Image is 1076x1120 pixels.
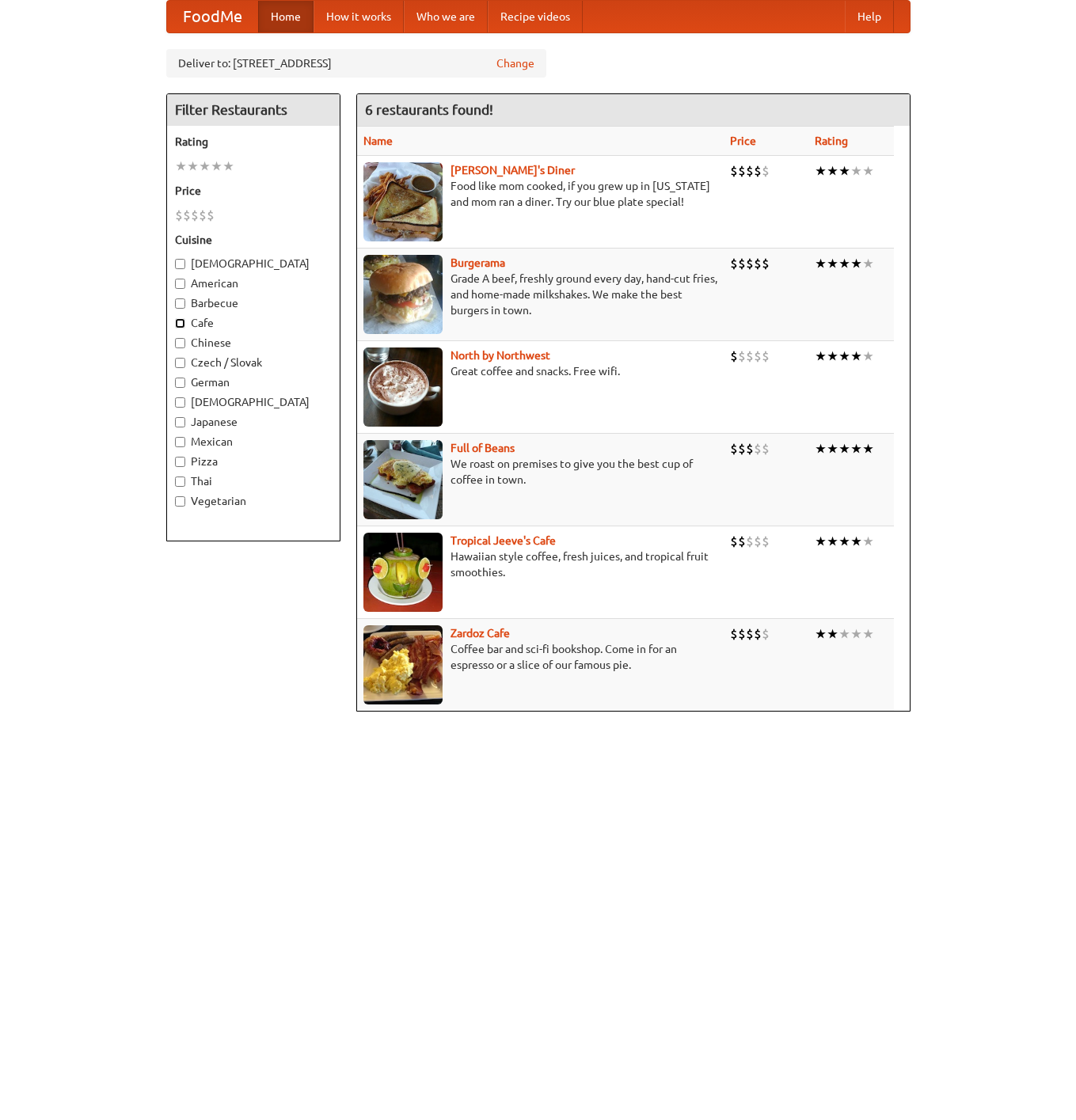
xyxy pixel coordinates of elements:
[827,625,838,643] li: ★
[838,625,850,643] li: ★
[363,255,443,334] img: burgerama.jpg
[175,454,332,469] label: Pizza
[762,625,770,643] li: $
[862,440,874,457] li: ★
[838,533,850,550] li: ★
[746,440,754,457] li: $
[175,207,183,224] li: $
[175,279,185,289] input: American
[175,394,332,410] label: [DEMOGRAPHIC_DATA]
[862,347,874,365] li: ★
[838,347,850,365] li: ★
[363,625,443,704] img: zardoz.jpg
[762,440,770,457] li: $
[815,162,827,180] li: ★
[175,315,332,331] label: Cafe
[451,256,505,269] a: Burgerama
[175,358,185,368] input: Czech / Slovak
[815,625,827,643] li: ★
[746,533,754,550] li: $
[827,440,838,457] li: ★
[175,378,185,388] input: German
[199,158,211,175] li: ★
[187,158,199,175] li: ★
[738,255,746,272] li: $
[175,417,185,427] input: Japanese
[730,135,756,147] a: Price
[827,162,838,180] li: ★
[451,627,510,640] b: Zardoz Cafe
[175,256,332,271] label: [DEMOGRAPHIC_DATA]
[815,533,827,550] li: ★
[365,102,493,117] ng-pluralize: 6 restaurants found!
[451,164,575,177] a: [PERSON_NAME]'s Diner
[167,1,258,32] a: FoodMe
[175,158,187,175] li: ★
[175,259,185,269] input: [DEMOGRAPHIC_DATA]
[730,347,738,365] li: $
[175,232,332,248] h5: Cuisine
[488,1,583,32] a: Recipe videos
[404,1,488,32] a: Who we are
[838,162,850,180] li: ★
[175,275,332,291] label: American
[754,625,762,643] li: $
[838,255,850,272] li: ★
[175,434,332,450] label: Mexican
[838,440,850,457] li: ★
[363,271,717,318] p: Grade A beef, freshly ground every day, hand-cut fries, and home-made milkshakes. We make the bes...
[762,162,770,180] li: $
[175,318,185,328] input: Cafe
[754,255,762,272] li: $
[850,533,862,550] li: ★
[762,533,770,550] li: $
[496,55,534,71] a: Change
[850,347,862,365] li: ★
[754,533,762,550] li: $
[862,625,874,643] li: ★
[746,162,754,180] li: $
[175,335,332,351] label: Chinese
[363,641,717,673] p: Coffee bar and sci-fi bookshop. Come in for an espresso or a slice of our famous pie.
[175,496,185,507] input: Vegetarian
[862,533,874,550] li: ★
[363,456,717,488] p: We roast on premises to give you the best cup of coffee in town.
[762,255,770,272] li: $
[746,255,754,272] li: $
[738,440,746,457] li: $
[363,440,443,519] img: beans.jpg
[175,183,332,199] h5: Price
[363,162,443,241] img: sallys.jpg
[175,476,185,487] input: Thai
[815,135,848,147] a: Rating
[845,1,894,32] a: Help
[175,493,332,509] label: Vegetarian
[175,298,185,309] input: Barbecue
[183,207,191,224] li: $
[451,534,556,547] a: Tropical Jeeve's Cafe
[175,457,185,467] input: Pizza
[363,533,443,612] img: jeeves.jpg
[738,533,746,550] li: $
[754,347,762,365] li: $
[175,397,185,408] input: [DEMOGRAPHIC_DATA]
[754,440,762,457] li: $
[175,374,332,390] label: German
[363,135,393,147] a: Name
[166,49,546,78] div: Deliver to: [STREET_ADDRESS]
[850,440,862,457] li: ★
[815,347,827,365] li: ★
[175,473,332,489] label: Thai
[451,442,515,454] a: Full of Beans
[175,295,332,311] label: Barbecue
[207,207,215,224] li: $
[850,255,862,272] li: ★
[730,625,738,643] li: $
[314,1,404,32] a: How it works
[363,363,717,379] p: Great coffee and snacks. Free wifi.
[222,158,234,175] li: ★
